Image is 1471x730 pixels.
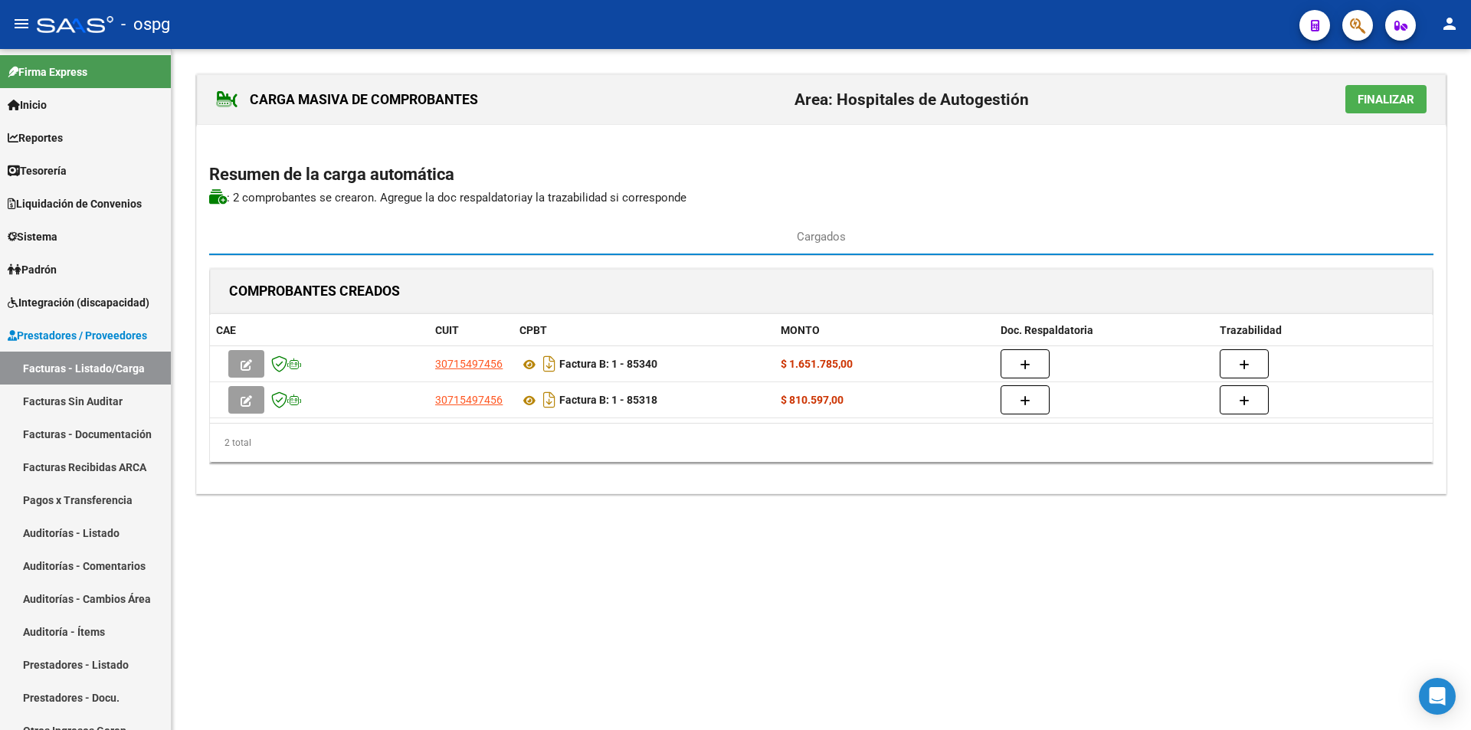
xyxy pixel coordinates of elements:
span: Padrón [8,261,57,278]
p: : 2 comprobantes se crearon. Agregue la doc respaldatoria [209,189,1433,206]
mat-icon: menu [12,15,31,33]
span: Prestadores / Proveedores [8,327,147,344]
span: Trazabilidad [1220,324,1282,336]
datatable-header-cell: CUIT [429,314,513,347]
span: CPBT [519,324,547,336]
span: Tesorería [8,162,67,179]
strong: $ 810.597,00 [781,394,844,406]
span: Liquidación de Convenios [8,195,142,212]
span: MONTO [781,324,820,336]
mat-icon: person [1440,15,1459,33]
strong: $ 1.651.785,00 [781,358,853,370]
datatable-header-cell: Trazabilidad [1214,314,1433,347]
span: Reportes [8,129,63,146]
span: - ospg [121,8,170,41]
span: CUIT [435,324,459,336]
h1: COMPROBANTES CREADOS [229,279,400,303]
span: 30715497456 [435,358,503,370]
button: Finalizar [1345,85,1427,113]
h2: Resumen de la carga automática [209,160,1433,189]
div: Open Intercom Messenger [1419,678,1456,715]
i: Descargar documento [539,388,559,412]
span: Finalizar [1358,93,1414,106]
span: Firma Express [8,64,87,80]
span: y la trazabilidad si corresponde [527,191,686,205]
i: Descargar documento [539,352,559,376]
strong: Factura B: 1 - 85318 [559,394,657,407]
span: Doc. Respaldatoria [1001,324,1093,336]
div: 2 total [210,424,1433,462]
span: Integración (discapacidad) [8,294,149,311]
span: Inicio [8,97,47,113]
h2: Area: Hospitales de Autogestión [794,85,1029,114]
span: 30715497456 [435,394,503,406]
datatable-header-cell: CAE [210,314,429,347]
span: Cargados [797,228,846,245]
datatable-header-cell: CPBT [513,314,775,347]
span: Sistema [8,228,57,245]
strong: Factura B: 1 - 85340 [559,358,657,371]
h1: CARGA MASIVA DE COMPROBANTES [216,87,478,112]
datatable-header-cell: MONTO [775,314,994,347]
datatable-header-cell: Doc. Respaldatoria [994,314,1214,347]
span: CAE [216,324,236,336]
